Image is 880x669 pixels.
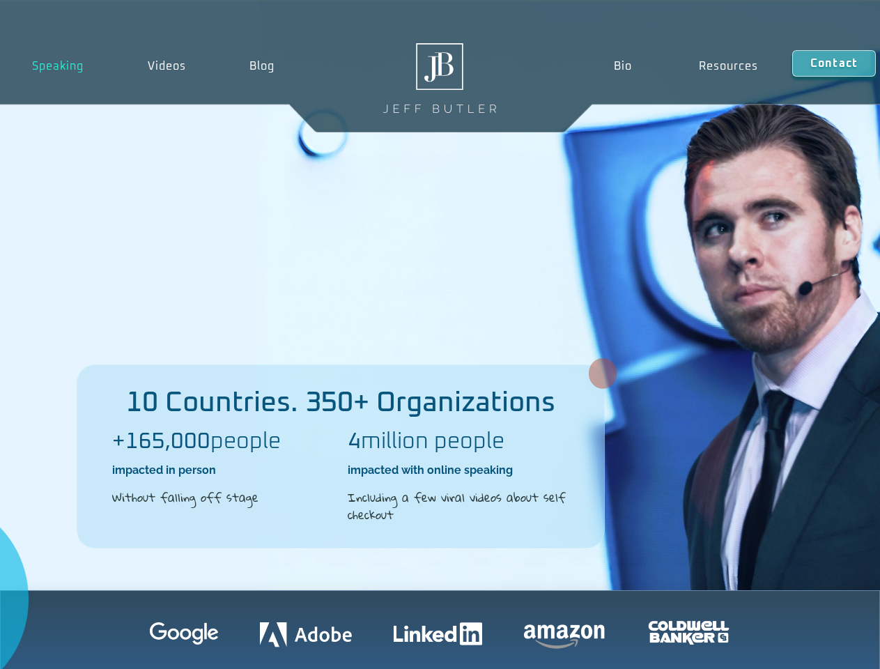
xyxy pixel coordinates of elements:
nav: Menu [580,50,792,82]
h2: Including a few viral videos about self checkout [348,489,569,524]
h2: impacted with online speaking [348,463,569,478]
h2: million people [348,431,569,453]
h2: impacted in person [112,463,334,478]
a: Bio [580,50,665,82]
a: Contact [792,50,876,77]
b: 4 [348,431,361,453]
h2: 10 Countries. 350+ Organizations [77,389,604,417]
a: Videos [116,50,218,82]
a: Blog [217,50,307,82]
h2: Without falling off stage [112,489,334,507]
b: +165,000 [112,431,210,453]
a: Resources [665,50,792,82]
h2: people [112,431,334,453]
span: Contact [810,58,858,69]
